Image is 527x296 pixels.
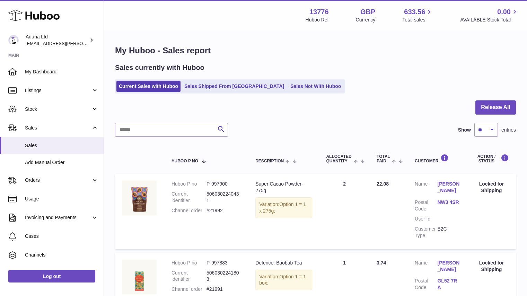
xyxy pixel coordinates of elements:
dd: #21992 [207,207,241,214]
span: entries [501,127,516,133]
img: SUPER-CACAO-POWDER-POUCH-FOP-CHALK.jpg [122,181,157,215]
span: Description [255,159,284,163]
div: Super Cacao Powder- 275g [255,181,312,194]
button: Release All [475,100,516,115]
a: Current Sales with Huboo [116,81,181,92]
a: GL52 7RA [437,278,460,291]
span: Total sales [402,17,433,23]
div: Huboo Ref [306,17,329,23]
dt: Channel order [172,286,207,293]
span: Sales [25,142,98,149]
dt: Name [415,181,437,196]
span: 22.08 [377,181,389,187]
a: Sales Shipped From [GEOGRAPHIC_DATA] [182,81,287,92]
span: Cases [25,233,98,240]
td: 2 [319,174,370,249]
a: [PERSON_NAME] [437,181,460,194]
h1: My Huboo - Sales report [115,45,516,56]
span: Add Manual Order [25,159,98,166]
div: Currency [356,17,376,23]
dt: Postal Code [415,278,437,293]
a: Sales Not With Huboo [288,81,343,92]
dt: User Id [415,216,437,222]
img: deborahe.kamara@aduna.com [8,35,19,45]
a: Log out [8,270,95,282]
span: Option 1 = 1 box; [259,274,306,286]
span: Invoicing and Payments [25,214,91,221]
dd: P-997900 [207,181,241,187]
h2: Sales currently with Huboo [115,63,204,72]
span: 3.74 [377,260,386,266]
div: Action / Status [474,154,509,163]
span: Total paid [377,154,390,163]
span: AVAILABLE Stock Total [460,17,519,23]
dt: Customer Type [415,226,437,239]
a: 633.56 Total sales [402,7,433,23]
div: Variation: [255,270,312,290]
div: Variation: [255,197,312,218]
a: 0.00 AVAILABLE Stock Total [460,7,519,23]
img: DEFENCE-BAOBAB-TEA-FOP-CHALK.jpg [122,260,157,294]
span: My Dashboard [25,69,98,75]
dt: Name [415,260,437,275]
span: 633.56 [404,7,425,17]
span: ALLOCATED Quantity [326,154,352,163]
a: [PERSON_NAME] [437,260,460,273]
dt: Huboo P no [172,260,207,266]
dt: Channel order [172,207,207,214]
dt: Current identifier [172,191,207,204]
span: Stock [25,106,91,113]
dd: #21991 [207,286,241,293]
span: Sales [25,125,91,131]
div: Locked for Shipping [474,181,509,194]
span: [EMAIL_ADDRESS][PERSON_NAME][PERSON_NAME][DOMAIN_NAME] [26,41,176,46]
dd: 5060302240431 [207,191,241,204]
div: Locked for Shipping [474,260,509,273]
div: Aduna Ltd [26,34,88,47]
span: 0.00 [497,7,511,17]
dd: P-997883 [207,260,241,266]
div: Customer [415,154,460,163]
span: Orders [25,177,91,183]
span: Usage [25,196,98,202]
label: Show [458,127,471,133]
dt: Postal Code [415,199,437,212]
div: Defence: Baobab Tea [255,260,312,266]
span: Option 1 = 1 x 275g; [259,201,306,214]
dt: Huboo P no [172,181,207,187]
dt: Current identifier [172,270,207,283]
a: NW3 4SR [437,199,460,206]
span: Listings [25,87,91,94]
dd: 5060302241803 [207,270,241,283]
strong: 13776 [309,7,329,17]
span: Channels [25,252,98,258]
span: Huboo P no [172,159,198,163]
dd: B2C [437,226,460,239]
strong: GBP [360,7,375,17]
